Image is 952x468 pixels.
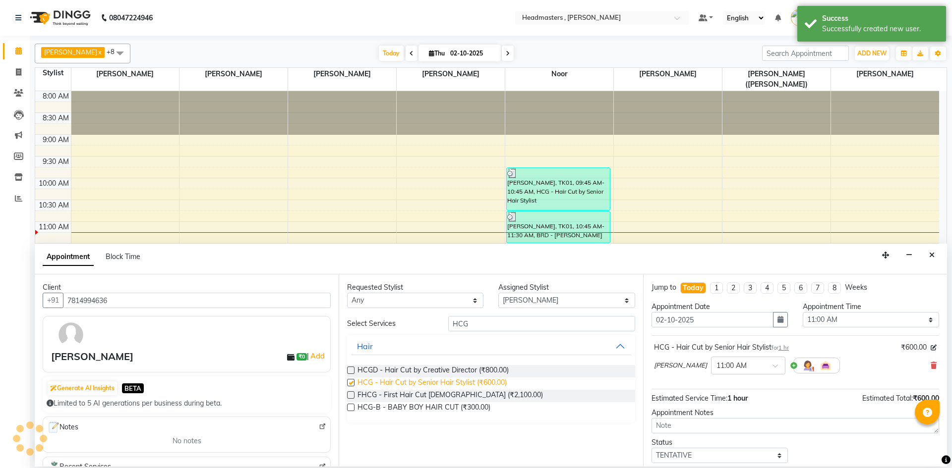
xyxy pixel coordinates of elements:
img: Pramod gupta(shaurya) [791,9,808,26]
span: Notes [47,421,78,434]
a: x [97,48,102,56]
div: 10:30 AM [37,200,71,210]
li: 4 [761,282,773,294]
span: +8 [107,48,122,55]
span: Estimated Service Time: [652,394,727,403]
span: | [307,350,326,362]
span: ₹600.00 [901,342,927,353]
span: [PERSON_NAME] [288,68,396,80]
span: [PERSON_NAME] [614,68,722,80]
span: FHCG - First Hair Cut [DEMOGRAPHIC_DATA] (₹2,100.00) [357,390,543,402]
span: 1 hour [727,394,748,403]
input: yyyy-mm-dd [652,312,773,327]
li: 3 [744,282,757,294]
div: [PERSON_NAME], TK01, 09:45 AM-10:45 AM, HCG - Hair Cut by Senior Hair Stylist [507,168,610,210]
span: [PERSON_NAME] [654,361,707,370]
div: Weeks [845,282,867,293]
span: [PERSON_NAME] [71,68,179,80]
div: Limited to 5 AI generations per business during beta. [47,398,327,409]
div: 8:30 AM [41,113,71,123]
span: HCGD - Hair Cut by Creative Director (₹800.00) [357,365,509,377]
span: Today [379,46,404,61]
b: 08047224946 [109,4,153,32]
li: 1 [710,282,723,294]
div: Select Services [340,318,440,329]
span: [PERSON_NAME]([PERSON_NAME]) [722,68,831,91]
img: Interior.png [820,360,832,371]
div: Appointment Date [652,302,788,312]
span: [PERSON_NAME] [397,68,505,80]
div: Hair [357,340,373,352]
button: Hair [351,337,631,355]
i: Edit price [931,345,937,351]
input: Search Appointment [762,46,849,61]
div: Client [43,282,331,293]
span: Block Time [106,252,140,261]
div: 9:30 AM [41,156,71,167]
span: [PERSON_NAME] [831,68,939,80]
li: 7 [811,282,824,294]
img: avatar [57,320,85,349]
button: Close [925,248,939,263]
div: 8:00 AM [41,91,71,102]
li: 5 [777,282,790,294]
span: No notes [173,436,201,446]
div: 11:00 AM [37,222,71,232]
div: [PERSON_NAME], TK01, 10:45 AM-11:30 AM, BRD - [PERSON_NAME] [507,211,610,243]
img: logo [25,4,93,32]
div: Appointment Time [803,302,939,312]
span: ₹0 [297,353,307,361]
span: Estimated Total: [862,394,913,403]
input: Search by service name [448,316,635,331]
span: Noor [505,68,613,80]
span: HCG - Hair Cut by Senior Hair Stylist (₹600.00) [357,377,507,390]
div: 9:00 AM [41,135,71,145]
div: Success [822,13,939,24]
span: [PERSON_NAME] [179,68,288,80]
div: Jump to [652,282,676,293]
span: HCG-B - BABY BOY HAIR CUT (₹300.00) [357,402,490,415]
div: Appointment Notes [652,408,939,418]
img: Hairdresser.png [802,360,814,371]
div: 10:00 AM [37,178,71,189]
a: Add [309,350,326,362]
small: for [772,344,789,351]
div: Status [652,437,788,448]
span: [PERSON_NAME] [44,48,97,56]
span: BETA [122,383,144,393]
div: Requested Stylist [347,282,483,293]
span: ₹600.00 [913,394,939,403]
button: +91 [43,293,63,308]
li: 6 [794,282,807,294]
input: 2025-10-02 [447,46,497,61]
span: Appointment [43,248,94,266]
div: Stylist [35,68,71,78]
button: Generate AI Insights [48,381,117,395]
button: ADD NEW [855,47,889,60]
input: Search by Name/Mobile/Email/Code [63,293,331,308]
div: Successfully created new user. [822,24,939,34]
span: 1 hr [778,344,789,351]
li: 8 [828,282,841,294]
div: HCG - Hair Cut by Senior Hair Stylist [654,342,789,353]
span: Thu [426,50,447,57]
span: ADD NEW [857,50,887,57]
li: 2 [727,282,740,294]
div: Assigned Stylist [498,282,635,293]
div: [PERSON_NAME] [51,349,133,364]
div: Today [683,283,704,293]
